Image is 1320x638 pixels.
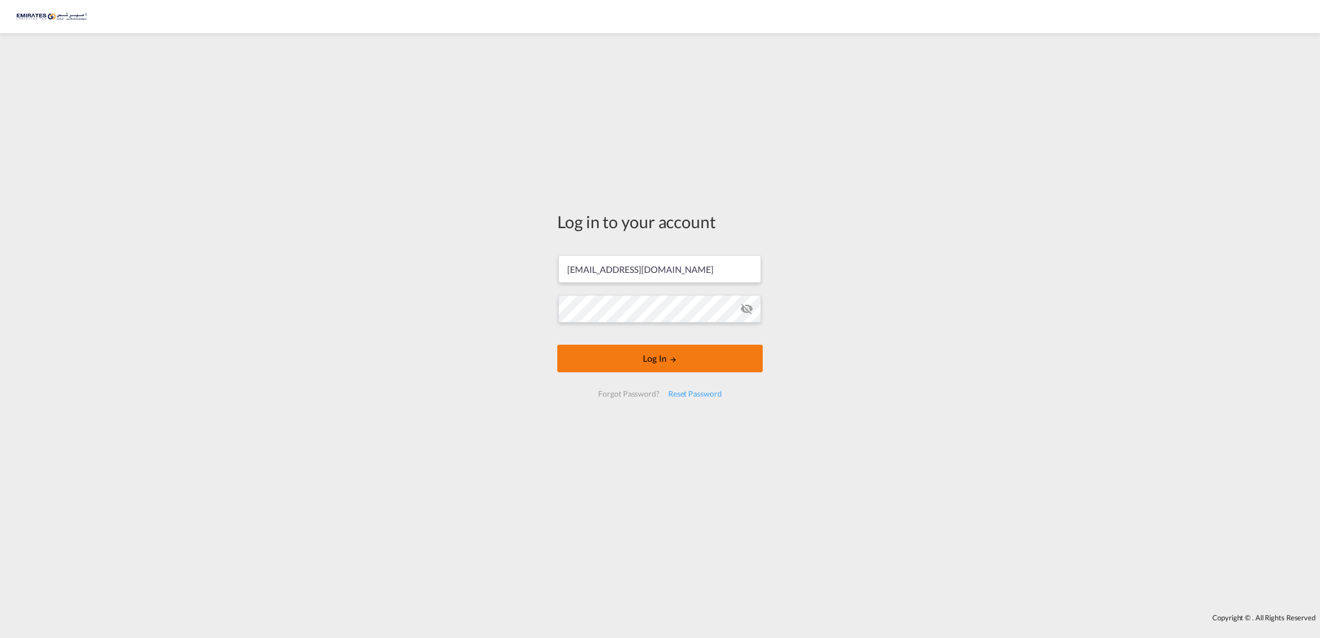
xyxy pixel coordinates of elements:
[557,210,763,233] div: Log in to your account
[740,302,753,315] md-icon: icon-eye-off
[558,255,761,283] input: Enter email/phone number
[594,384,663,404] div: Forgot Password?
[664,384,726,404] div: Reset Password
[17,4,91,29] img: c67187802a5a11ec94275b5db69a26e6.png
[557,345,763,372] button: LOGIN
